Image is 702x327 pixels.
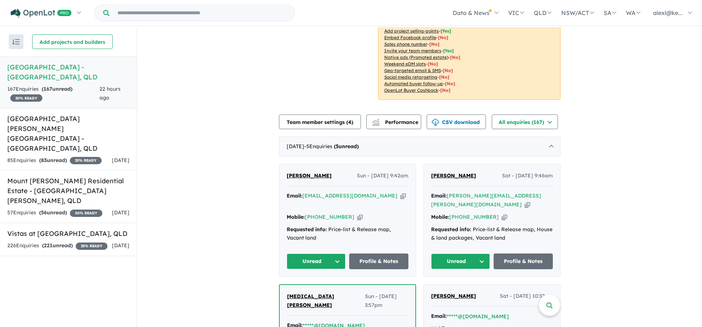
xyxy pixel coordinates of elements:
strong: ( unread) [42,242,73,249]
div: Price-list & Release map, House & land packages, Vacant land [431,225,553,243]
button: Copy [400,192,406,200]
strong: ( unread) [39,209,67,216]
a: [PHONE_NUMBER] [305,214,354,220]
span: [DATE] [112,157,129,163]
u: Weekend eDM slots [384,61,426,67]
span: 30 % READY [70,210,102,217]
a: [PERSON_NAME] [431,172,476,180]
div: 167 Enquir ies [7,85,99,102]
div: 226 Enquir ies [7,241,107,250]
strong: Requested info: [431,226,471,233]
u: Geo-targeted email & SMS [384,68,441,73]
u: Native ads (Promoted estate) [384,55,448,60]
strong: ( unread) [334,143,359,150]
strong: Requested info: [287,226,327,233]
span: - 5 Enquir ies [304,143,359,150]
a: [PERSON_NAME] [431,292,476,301]
strong: Mobile: [431,214,449,220]
button: Performance [366,114,421,129]
span: Performance [373,119,418,125]
div: 57 Enquir ies [7,208,102,217]
span: [No] [428,61,438,67]
span: [MEDICAL_DATA][PERSON_NAME] [287,293,334,308]
strong: Mobile: [287,214,305,220]
strong: ( unread) [39,157,67,163]
span: [ Yes ] [441,28,451,34]
a: [EMAIL_ADDRESS][DOMAIN_NAME] [302,192,397,199]
span: [PERSON_NAME] [431,293,476,299]
span: 83 [41,157,47,163]
span: [DATE] [112,209,129,216]
div: [DATE] [279,136,561,157]
img: line-chart.svg [372,119,379,123]
span: Sat - [DATE] 9:46am [502,172,553,180]
button: Copy [502,213,507,221]
span: [DATE] [112,242,129,249]
span: 221 [44,242,53,249]
span: Sun - [DATE] 9:42am [357,172,408,180]
span: 25 % READY [70,157,102,164]
span: [ Yes ] [443,48,454,53]
button: CSV download [427,114,486,129]
span: [No] [445,81,455,86]
span: 25 % READY [76,243,107,250]
span: [PERSON_NAME] [431,172,476,179]
img: bar-chart.svg [372,121,380,126]
u: Add project headline [384,22,429,27]
span: [No] [439,74,449,80]
a: Profile & Notes [494,253,553,269]
u: Embed Facebook profile [384,35,436,40]
u: Sales phone number [384,41,427,47]
span: 56 [41,209,47,216]
div: Price-list & Release map, Vacant land [287,225,408,243]
u: Add project selling-points [384,28,439,34]
input: Try estate name, suburb, builder or developer [111,5,293,21]
a: [PERSON_NAME][EMAIL_ADDRESS][PERSON_NAME][DOMAIN_NAME] [431,192,541,208]
span: Sat - [DATE] 10:32pm [500,292,553,301]
h5: Mount [PERSON_NAME] Residential Estate - [GEOGRAPHIC_DATA][PERSON_NAME] , QLD [7,176,129,206]
u: OpenLot Buyer Cashback [384,87,438,93]
button: Unread [431,253,490,269]
span: [PERSON_NAME] [287,172,332,179]
span: 4 [348,119,351,125]
button: Unread [287,253,346,269]
strong: Email: [431,313,447,319]
span: 20 % READY [10,94,42,102]
span: [No] [443,68,453,73]
div: 85 Enquir ies [7,156,102,165]
u: Social media retargeting [384,74,437,80]
button: Add projects and builders [32,34,113,49]
h5: [GEOGRAPHIC_DATA] [PERSON_NAME][GEOGRAPHIC_DATA] - [GEOGRAPHIC_DATA] , QLD [7,114,129,153]
strong: Email: [431,192,447,199]
a: Profile & Notes [349,253,408,269]
span: [ No ] [438,35,448,40]
span: alexl@ke... [653,9,683,16]
img: download icon [432,119,439,126]
span: [ No ] [430,22,441,27]
button: Team member settings (4) [279,114,361,129]
img: sort.svg [12,39,20,45]
button: All enquiries (167) [492,114,558,129]
strong: ( unread) [42,86,72,92]
u: Invite your team members [384,48,441,53]
a: [PERSON_NAME] [287,172,332,180]
strong: Email: [287,192,302,199]
a: [PHONE_NUMBER] [449,214,499,220]
img: Openlot PRO Logo White [11,9,72,18]
button: Copy [525,201,530,208]
u: Automated buyer follow-up [384,81,443,86]
h5: Vistas at [GEOGRAPHIC_DATA] , QLD [7,229,129,238]
span: 22 hours ago [99,86,121,101]
span: 5 [336,143,339,150]
span: [ No ] [429,41,439,47]
span: [No] [450,55,460,60]
span: [No] [440,87,450,93]
h5: [GEOGRAPHIC_DATA] - [GEOGRAPHIC_DATA] , QLD [7,62,129,82]
span: 167 [44,86,52,92]
button: Copy [357,213,363,221]
a: [MEDICAL_DATA][PERSON_NAME] [287,292,365,310]
span: Sun - [DATE] 3:57pm [365,292,408,310]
